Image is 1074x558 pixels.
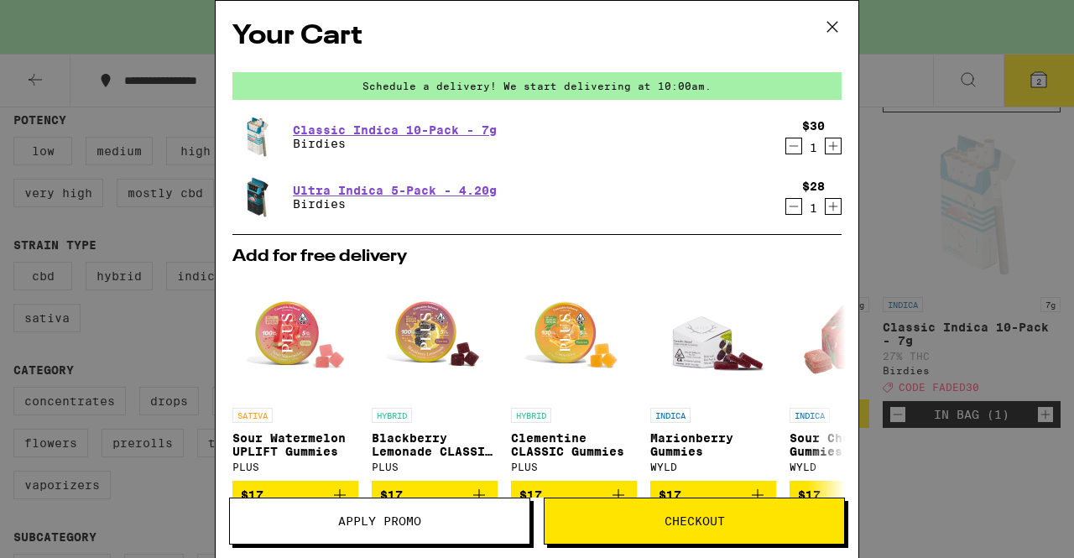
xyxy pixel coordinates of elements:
[790,274,915,481] a: Open page for Sour Cherry Gummies from WYLD
[232,248,842,265] h2: Add for free delivery
[232,18,842,55] h2: Your Cart
[232,174,279,221] img: Birdies - Ultra Indica 5-Pack - 4.20g
[511,462,637,472] div: PLUS
[825,138,842,154] button: Increment
[650,431,776,458] p: Marionberry Gummies
[511,431,637,458] p: Clementine CLASSIC Gummies
[519,488,542,502] span: $17
[372,431,498,458] p: Blackberry Lemonade CLASSIC Gummies
[232,274,358,399] img: PLUS - Sour Watermelon UPLIFT Gummies
[232,462,358,472] div: PLUS
[790,408,830,423] p: INDICA
[825,198,842,215] button: Increment
[232,72,842,100] div: Schedule a delivery! We start delivering at 10:00am.
[650,274,776,481] a: Open page for Marionberry Gummies from WYLD
[650,274,776,399] img: WYLD - Marionberry Gummies
[802,180,825,193] div: $28
[650,408,691,423] p: INDICA
[232,113,279,160] img: Birdies - Classic Indica 10-Pack - 7g
[511,481,637,509] button: Add to bag
[802,201,825,215] div: 1
[798,488,821,502] span: $17
[229,498,530,545] button: Apply Promo
[665,515,725,527] span: Checkout
[511,408,551,423] p: HYBRID
[380,488,403,502] span: $17
[790,481,915,509] button: Add to bag
[293,184,497,197] a: Ultra Indica 5-Pack - 4.20g
[372,408,412,423] p: HYBRID
[372,274,498,399] img: PLUS - Blackberry Lemonade CLASSIC Gummies
[659,488,681,502] span: $17
[241,488,263,502] span: $17
[544,498,845,545] button: Checkout
[511,274,637,399] img: PLUS - Clementine CLASSIC Gummies
[338,515,421,527] span: Apply Promo
[790,462,915,472] div: WYLD
[650,481,776,509] button: Add to bag
[232,274,358,481] a: Open page for Sour Watermelon UPLIFT Gummies from PLUS
[785,198,802,215] button: Decrement
[293,123,497,137] a: Classic Indica 10-Pack - 7g
[790,274,915,399] img: WYLD - Sour Cherry Gummies
[232,408,273,423] p: SATIVA
[293,137,497,150] p: Birdies
[232,481,358,509] button: Add to bag
[802,141,825,154] div: 1
[372,481,498,509] button: Add to bag
[372,274,498,481] a: Open page for Blackberry Lemonade CLASSIC Gummies from PLUS
[650,462,776,472] div: WYLD
[372,462,498,472] div: PLUS
[232,431,358,458] p: Sour Watermelon UPLIFT Gummies
[802,119,825,133] div: $30
[511,274,637,481] a: Open page for Clementine CLASSIC Gummies from PLUS
[785,138,802,154] button: Decrement
[790,431,915,458] p: Sour Cherry Gummies
[293,197,497,211] p: Birdies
